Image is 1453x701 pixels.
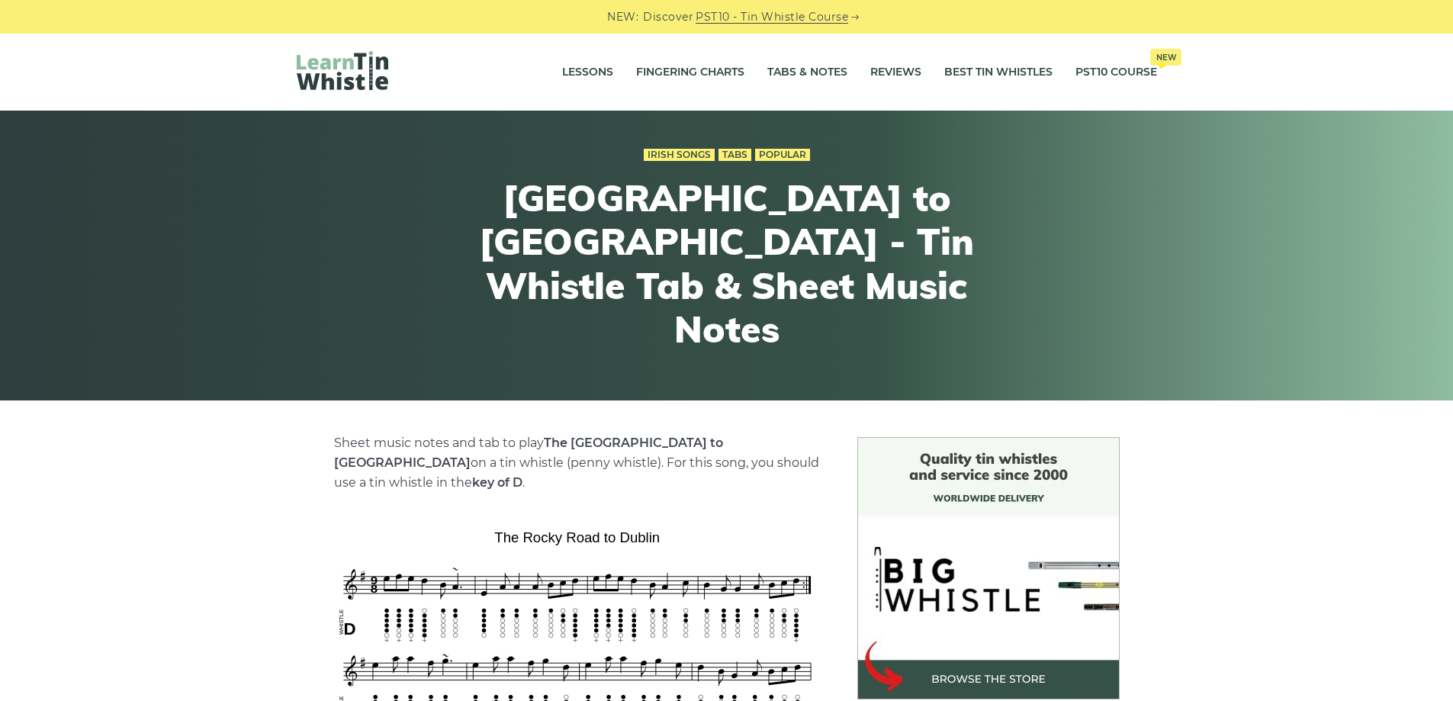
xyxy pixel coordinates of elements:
[1150,49,1181,66] span: New
[334,433,821,493] p: Sheet music notes and tab to play on a tin whistle (penny whistle). For this song, you should use...
[944,53,1053,92] a: Best Tin Whistles
[755,149,810,161] a: Popular
[767,53,847,92] a: Tabs & Notes
[870,53,921,92] a: Reviews
[718,149,751,161] a: Tabs
[1075,53,1157,92] a: PST10 CourseNew
[644,149,715,161] a: Irish Songs
[472,475,522,490] strong: key of D
[636,53,744,92] a: Fingering Charts
[562,53,613,92] a: Lessons
[446,176,1008,352] h1: [GEOGRAPHIC_DATA] to [GEOGRAPHIC_DATA] - Tin Whistle Tab & Sheet Music Notes
[297,51,388,90] img: LearnTinWhistle.com
[857,437,1120,699] img: BigWhistle Tin Whistle Store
